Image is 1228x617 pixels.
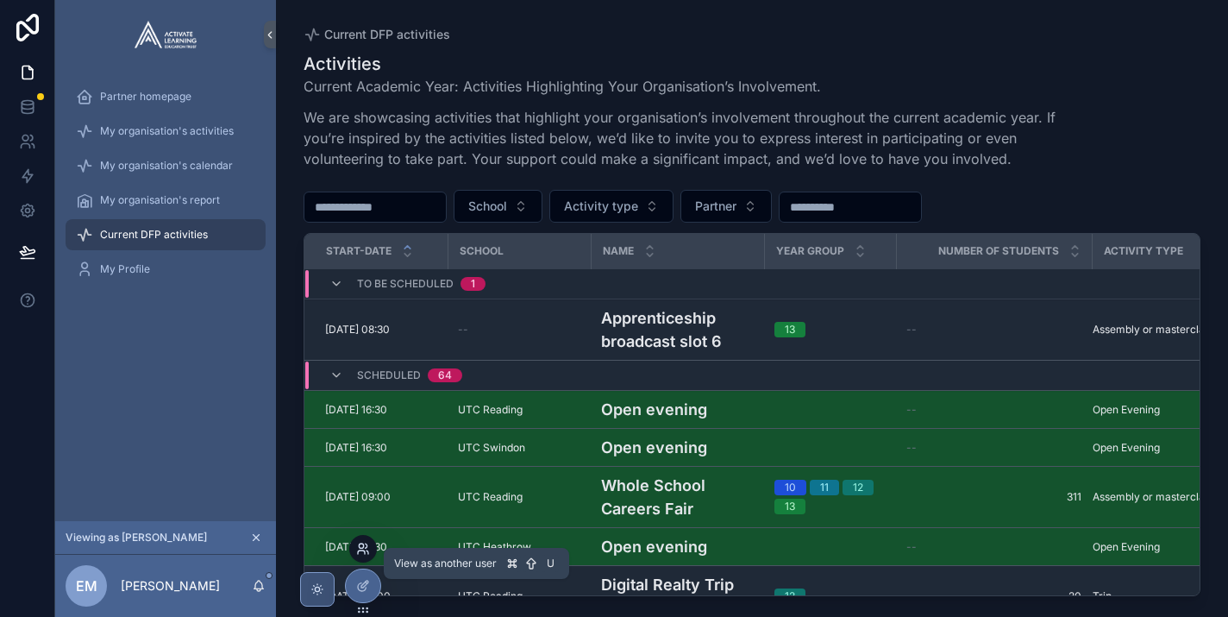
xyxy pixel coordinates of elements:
div: 12 [785,589,795,604]
span: -- [458,323,468,337]
span: My organisation's activities [100,124,234,138]
a: My organisation's activities [66,116,266,147]
span: -- [906,323,917,337]
h4: Apprenticeship broadcast slot 6 [601,306,754,353]
span: Trip [1093,589,1112,603]
span: To be scheduled [357,277,454,291]
div: 64 [438,368,452,382]
span: UTC Reading [458,490,523,504]
h1: Activities [304,52,1071,76]
span: UTC Swindon [458,441,525,455]
span: Partner homepage [100,90,191,104]
button: Select Button [680,190,772,223]
h4: Whole School Careers Fair [601,474,754,520]
span: [DATE] 08:30 [325,323,390,337]
span: Viewing as [PERSON_NAME] [66,531,207,545]
a: My organisation's report [66,185,266,216]
span: U [543,557,557,570]
a: Current DFP activities [304,26,450,43]
span: Partner [695,198,736,215]
button: Select Button [454,190,542,223]
span: -- [906,441,917,455]
span: Name [603,244,634,258]
div: 13 [785,499,795,514]
span: UTC Heathrow [458,540,531,554]
span: My organisation's calendar [100,159,233,173]
button: Select Button [549,190,674,223]
span: Activity type [564,198,638,215]
span: View as another user [394,557,497,570]
span: Current DFP activities [100,228,208,242]
span: [DATE] 16:30 [325,403,387,417]
span: Year group [776,244,844,258]
span: Open Evening [1093,441,1160,455]
span: [DATE] 16:30 [325,540,387,554]
span: UTC Reading [458,589,523,603]
span: School [460,244,504,258]
h4: Open evening [601,535,754,558]
img: App logo [135,21,197,48]
div: 12 [853,480,863,495]
span: Number of students [938,244,1059,258]
span: Start-date [326,244,392,258]
div: 13 [785,322,795,337]
h4: Open evening [601,436,754,459]
span: Assembly or masterclass [1093,323,1215,337]
a: My organisation's calendar [66,150,266,181]
span: School [468,198,507,215]
span: Scheduled [357,368,421,382]
span: -- [906,403,917,417]
span: My organisation's report [100,193,220,207]
div: scrollable content [55,69,276,307]
span: My Profile [100,262,150,276]
span: [DATE] 09:00 [325,490,391,504]
span: Assembly or masterclass [1093,490,1215,504]
span: Open Evening [1093,540,1160,554]
a: Partner homepage [66,81,266,112]
div: 1 [471,277,475,291]
p: Current Academic Year: Activities Highlighting Your Organisation’s Involvement. [304,76,1071,97]
div: 11 [820,480,829,495]
span: [DATE] 16:30 [325,441,387,455]
a: Current DFP activities [66,219,266,250]
span: 311 [906,490,1081,504]
span: 20 [906,589,1081,603]
a: My Profile [66,254,266,285]
span: Activity type [1104,244,1183,258]
h4: Open evening [601,398,754,421]
span: Open Evening [1093,403,1160,417]
span: UTC Reading [458,403,523,417]
span: EM [76,576,97,596]
span: -- [906,540,917,554]
p: We are showcasing activities that highlight your organisation’s involvement throughout the curren... [304,107,1071,169]
div: 10 [785,480,796,495]
p: [PERSON_NAME] [121,577,220,595]
span: Current DFP activities [324,26,450,43]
